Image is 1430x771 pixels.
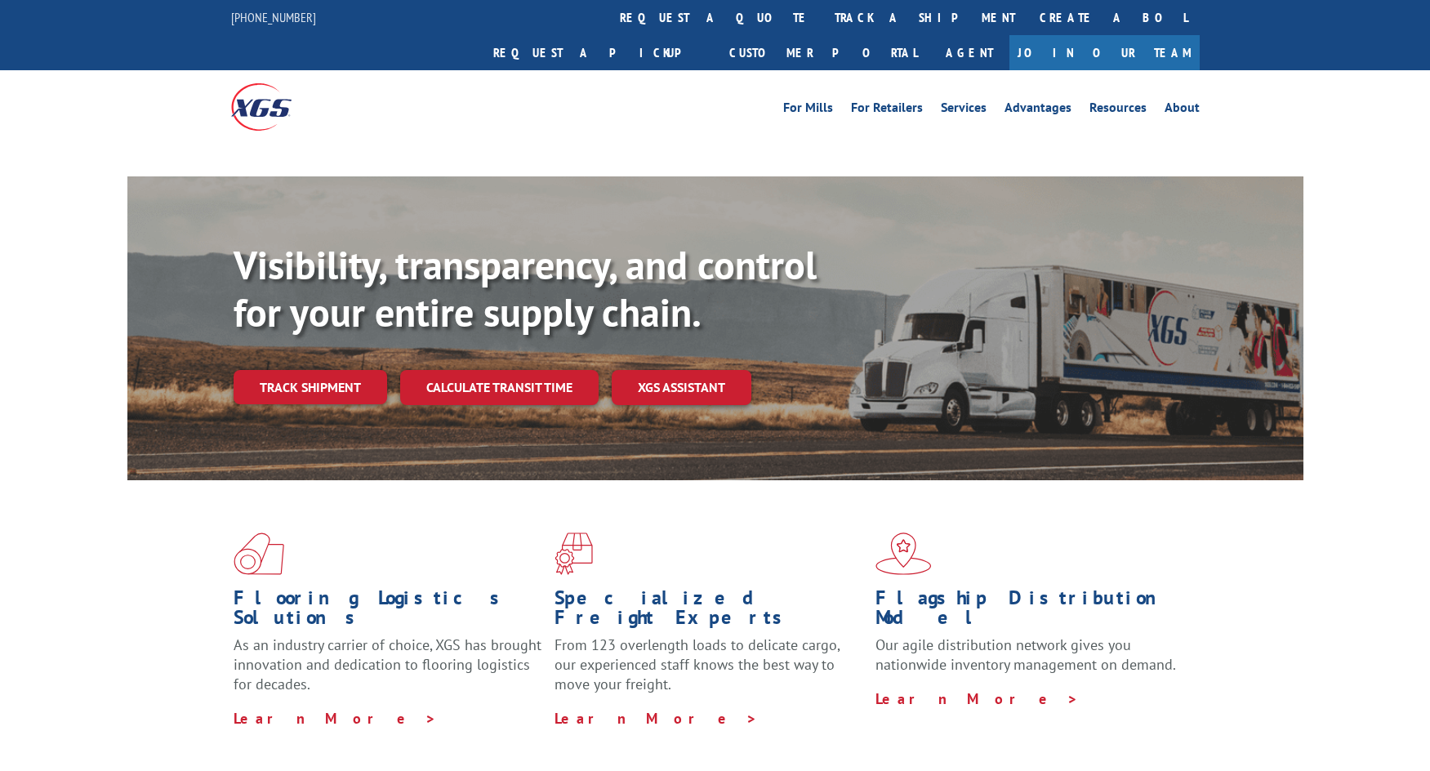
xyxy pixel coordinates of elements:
img: xgs-icon-focused-on-flooring-red [555,533,593,575]
a: Learn More > [875,689,1079,708]
a: Learn More > [555,709,758,728]
a: Calculate transit time [400,370,599,405]
p: From 123 overlength loads to delicate cargo, our experienced staff knows the best way to move you... [555,635,863,708]
a: Resources [1089,101,1147,119]
a: Advantages [1005,101,1071,119]
a: Learn More > [234,709,437,728]
a: About [1165,101,1200,119]
a: XGS ASSISTANT [612,370,751,405]
h1: Flooring Logistics Solutions [234,588,542,635]
a: For Mills [783,101,833,119]
img: xgs-icon-flagship-distribution-model-red [875,533,932,575]
a: [PHONE_NUMBER] [231,9,316,25]
a: Join Our Team [1009,35,1200,70]
h1: Flagship Distribution Model [875,588,1184,635]
span: As an industry carrier of choice, XGS has brought innovation and dedication to flooring logistics... [234,635,541,693]
a: Customer Portal [717,35,929,70]
a: Agent [929,35,1009,70]
a: For Retailers [851,101,923,119]
a: Request a pickup [481,35,717,70]
img: xgs-icon-total-supply-chain-intelligence-red [234,533,284,575]
b: Visibility, transparency, and control for your entire supply chain. [234,239,817,337]
h1: Specialized Freight Experts [555,588,863,635]
span: Our agile distribution network gives you nationwide inventory management on demand. [875,635,1176,674]
a: Track shipment [234,370,387,404]
a: Services [941,101,987,119]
